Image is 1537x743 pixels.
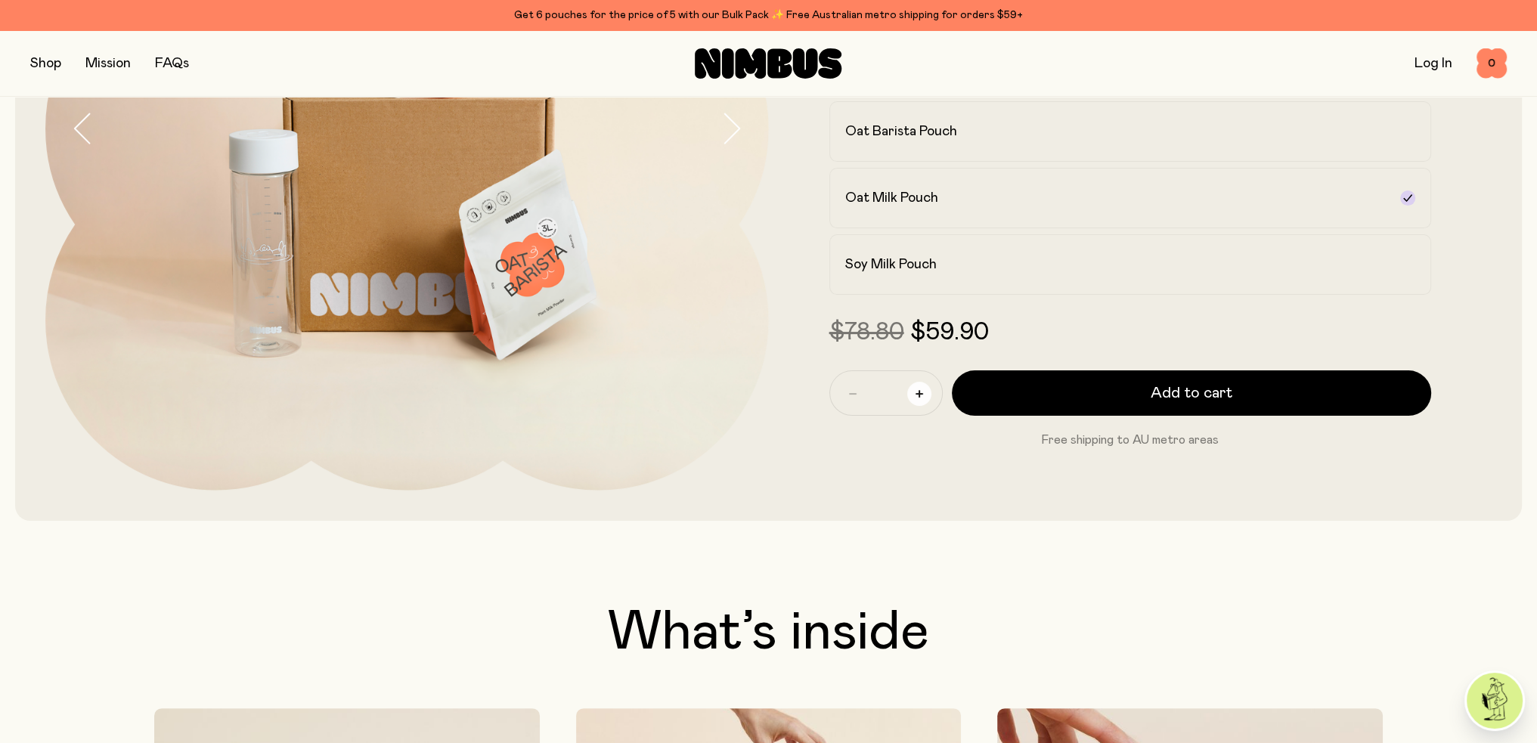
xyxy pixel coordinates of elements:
[845,122,957,141] h2: Oat Barista Pouch
[952,370,1432,416] button: Add to cart
[30,605,1507,660] h2: What’s inside
[845,189,938,207] h2: Oat Milk Pouch
[1415,57,1452,70] a: Log In
[1467,673,1523,729] img: agent
[30,6,1507,24] div: Get 6 pouches for the price of 5 with our Bulk Pack ✨ Free Australian metro shipping for orders $59+
[85,57,131,70] a: Mission
[1477,48,1507,79] button: 0
[1151,382,1232,404] span: Add to cart
[845,255,937,274] h2: Soy Milk Pouch
[910,320,989,345] span: $59.90
[829,320,904,345] span: $78.80
[829,431,1432,449] p: Free shipping to AU metro areas
[155,57,189,70] a: FAQs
